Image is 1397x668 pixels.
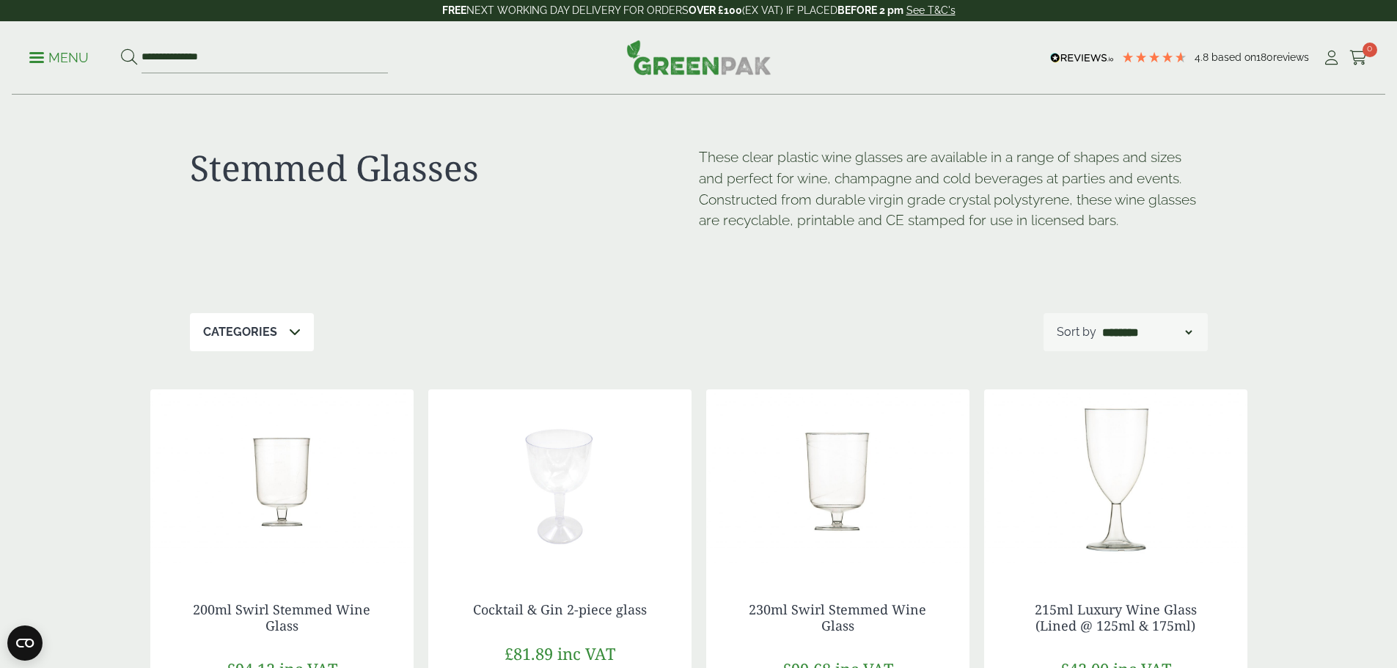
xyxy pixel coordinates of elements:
[906,4,956,16] a: See T&C's
[837,4,903,16] strong: BEFORE 2 pm
[1121,51,1187,64] div: 4.78 Stars
[1256,51,1273,63] span: 180
[193,601,370,634] a: 200ml Swirl Stemmed Wine Glass
[1349,47,1368,69] a: 0
[190,147,699,189] h1: Stemmed Glasses
[29,49,89,64] a: Menu
[7,625,43,661] button: Open CMP widget
[1035,601,1197,634] a: 215ml Luxury Wine Glass (Lined @ 125ml & 175ml)
[1099,323,1195,341] select: Shop order
[29,49,89,67] p: Menu
[203,323,277,341] p: Categories
[984,389,1247,573] img: 215ml Luxury Wine Glass (Lined @ 125ml & 175ml)-0
[1050,53,1114,63] img: REVIEWS.io
[505,642,553,664] span: £81.89
[1057,323,1096,341] p: Sort by
[428,389,692,573] img: 4330026 Cocktail & Gin 2 Piece Glass no contents
[1195,51,1211,63] span: 4.8
[699,147,1208,231] p: These clear plastic wine glasses are available in a range of shapes and sizes and perfect for win...
[557,642,615,664] span: inc VAT
[1349,51,1368,65] i: Cart
[749,601,926,634] a: 230ml Swirl Stemmed Wine Glass
[706,389,969,573] img: 230ml Swirl Stemmed Wine Glass-0
[442,4,466,16] strong: FREE
[150,389,414,573] img: 210ml Swirl Stemmed Wine Glass-0
[1273,51,1309,63] span: reviews
[689,4,742,16] strong: OVER £100
[1363,43,1377,57] span: 0
[1322,51,1341,65] i: My Account
[626,40,771,75] img: GreenPak Supplies
[1211,51,1256,63] span: Based on
[473,601,647,618] a: Cocktail & Gin 2-piece glass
